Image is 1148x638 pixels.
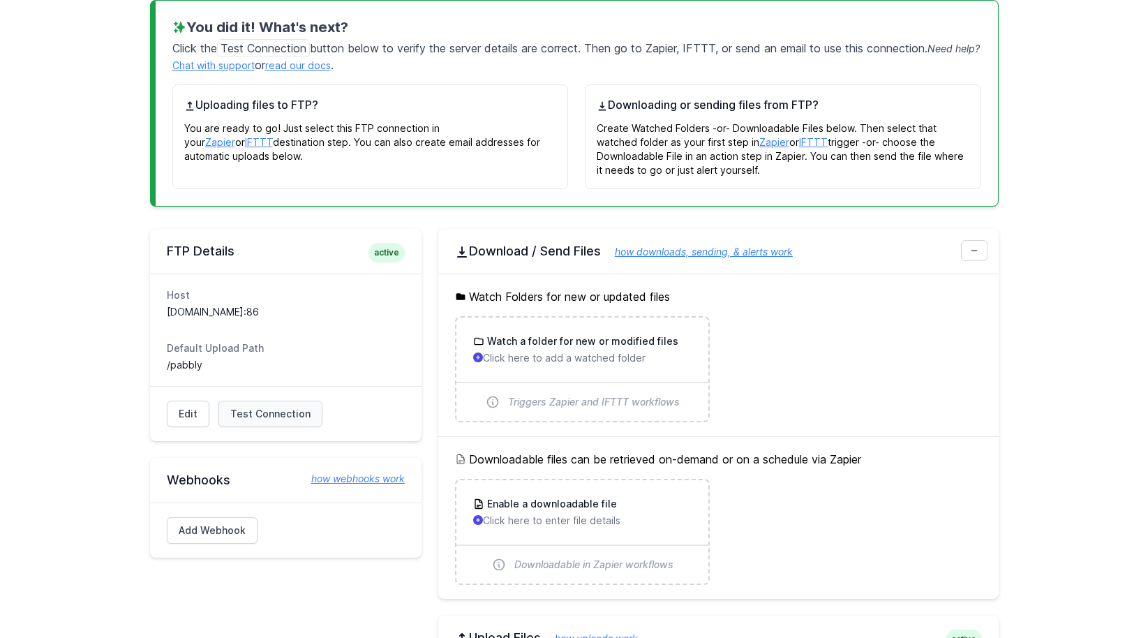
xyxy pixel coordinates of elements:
[597,96,969,113] h4: Downloading or sending files from FTP?
[167,517,258,544] a: Add Webhook
[597,113,969,177] p: Create Watched Folders -or- Downloadable Files below. Then select that watched folder as your fir...
[172,17,981,37] h3: You did it! What's next?
[167,472,405,489] h2: Webhooks
[167,401,209,427] a: Edit
[184,113,557,163] p: You are ready to go! Just select this FTP connection in your or destination step. You can also cr...
[265,59,331,71] a: read our docs
[184,96,557,113] h4: Uploading files to FTP?
[927,43,980,54] span: Need help?
[218,401,322,427] a: Test Connection
[368,243,405,262] span: active
[167,341,405,355] dt: Default Upload Path
[473,514,692,528] p: Click here to enter file details
[484,334,678,348] h3: Watch a folder for new or modified files
[759,136,789,148] a: Zapier
[601,246,793,258] a: how downloads, sending, & alerts work
[456,318,708,421] a: Watch a folder for new or modified files Click here to add a watched folder Triggers Zapier and I...
[217,39,310,57] span: Test Connection
[456,480,708,584] a: Enable a downloadable file Click here to enter file details Downloadable in Zapier workflows
[514,558,673,572] span: Downloadable in Zapier workflows
[455,243,982,260] h2: Download / Send Files
[230,407,311,421] span: Test Connection
[172,59,255,71] a: Chat with support
[167,358,405,372] dd: /pabbly
[167,243,405,260] h2: FTP Details
[172,37,981,73] p: Click the button below to verify the server details are correct. Then go to Zapier, IFTTT, or sen...
[799,136,828,148] a: IFTTT
[167,305,405,319] dd: [DOMAIN_NAME]:86
[245,136,273,148] a: IFTTT
[473,351,692,365] p: Click here to add a watched folder
[455,451,982,468] h5: Downloadable files can be retrieved on-demand or on a schedule via Zapier
[1078,568,1131,621] iframe: Drift Widget Chat Controller
[167,288,405,302] dt: Host
[205,136,235,148] a: Zapier
[455,288,982,305] h5: Watch Folders for new or updated files
[508,395,680,409] span: Triggers Zapier and IFTTT workflows
[297,472,405,486] a: how webhooks work
[484,497,617,511] h3: Enable a downloadable file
